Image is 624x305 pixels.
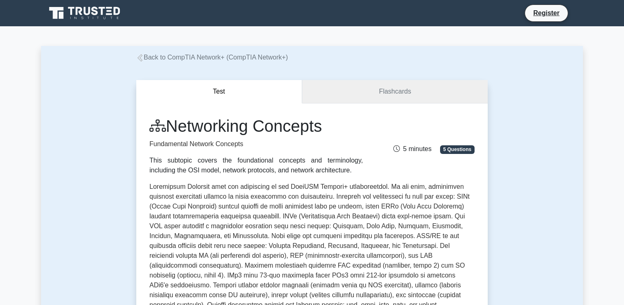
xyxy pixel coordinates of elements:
[149,156,363,175] div: This subtopic covers the foundational concepts and terminology, including the OSI model, network ...
[136,80,302,103] button: Test
[149,116,363,136] h1: Networking Concepts
[136,54,288,61] a: Back to CompTIA Network+ (CompTIA Network+)
[440,145,475,154] span: 5 Questions
[302,80,488,103] a: Flashcards
[149,139,363,149] p: Fundamental Network Concepts
[393,145,431,152] span: 5 minutes
[528,8,564,18] a: Register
